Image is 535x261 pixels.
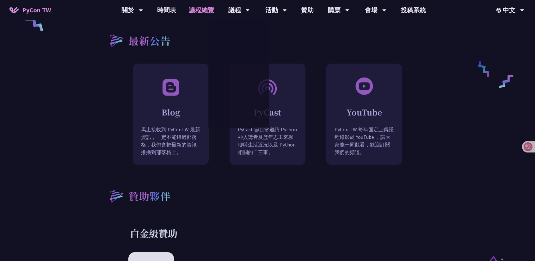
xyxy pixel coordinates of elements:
img: Blog.348b5bb.svg [161,77,181,97]
img: Locale Icon [496,8,503,13]
h2: Blog [133,107,208,118]
h2: 最新公告 [128,33,171,48]
p: PyCast 節目常邀請 Python 神人講者及歷年志工來聊聊與生活近況以及 Python 相關的二三事。 [230,126,305,165]
h3: 白金級贊助 [130,227,405,239]
img: heading-bullet [103,28,128,52]
p: PyCon TW 每年固定上傳議程錄影於 YouTube ，讓大家能一同觀看，歡迎訂閱我們的頻道。 [327,126,402,165]
a: PyCon TW [3,2,57,18]
h2: 贊助夥伴 [128,188,171,203]
h2: YouTube [327,107,402,118]
img: svg+xml;base64,PHN2ZyB3aWR0aD0iNjAiIGhlaWdodD0iNjAiIHZpZXdCb3g9IjAgMCA2MCA2MCIgZmlsbD0ibm9uZSIgeG... [355,77,374,96]
img: heading-bullet [103,184,128,208]
p: 馬上接收到 PyConTW 最新資訊，一定不能錯過部落格，我們會把最新的資訊推播到部落格上。 [133,126,208,165]
img: Home icon of PyCon TW 2025 [9,7,19,13]
span: PyCon TW [22,5,51,15]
